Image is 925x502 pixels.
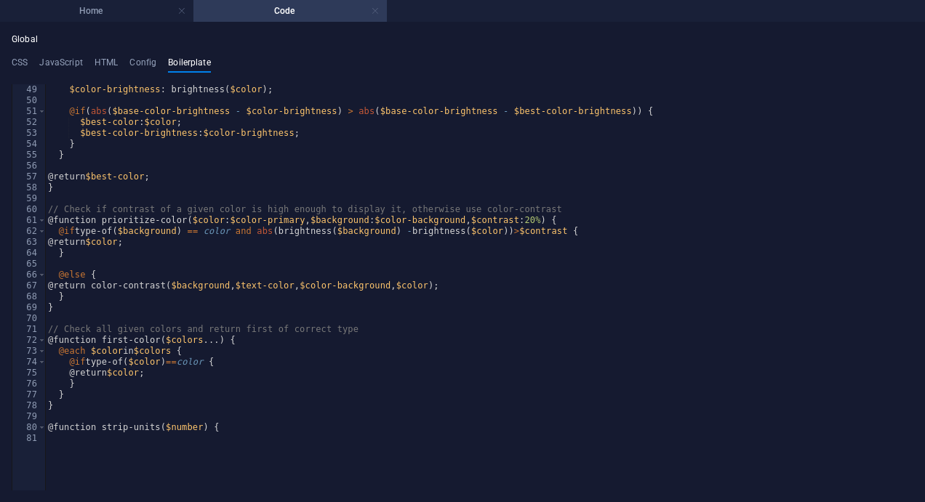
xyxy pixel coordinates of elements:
[12,139,47,150] div: 54
[12,324,47,335] div: 71
[12,400,47,411] div: 78
[12,422,47,433] div: 80
[39,57,82,73] h4: JavaScript
[12,182,47,193] div: 58
[12,84,47,95] div: 49
[12,389,47,400] div: 77
[95,57,119,73] h4: HTML
[12,280,47,291] div: 67
[12,237,47,248] div: 63
[12,150,47,161] div: 55
[12,357,47,368] div: 74
[12,171,47,182] div: 57
[12,57,28,73] h4: CSS
[12,128,47,139] div: 53
[193,3,387,19] h4: Code
[12,259,47,270] div: 65
[12,411,47,422] div: 79
[12,193,47,204] div: 59
[12,368,47,378] div: 75
[168,57,211,73] h4: Boilerplate
[12,226,47,237] div: 62
[12,302,47,313] div: 69
[129,57,156,73] h4: Config
[12,204,47,215] div: 60
[12,335,47,346] div: 72
[12,313,47,324] div: 70
[12,34,38,46] h4: Global
[12,117,47,128] div: 52
[12,270,47,280] div: 66
[12,346,47,357] div: 73
[12,433,47,444] div: 81
[12,291,47,302] div: 68
[12,378,47,389] div: 76
[12,161,47,171] div: 56
[12,215,47,226] div: 61
[12,95,47,106] div: 50
[12,106,47,117] div: 51
[12,248,47,259] div: 64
